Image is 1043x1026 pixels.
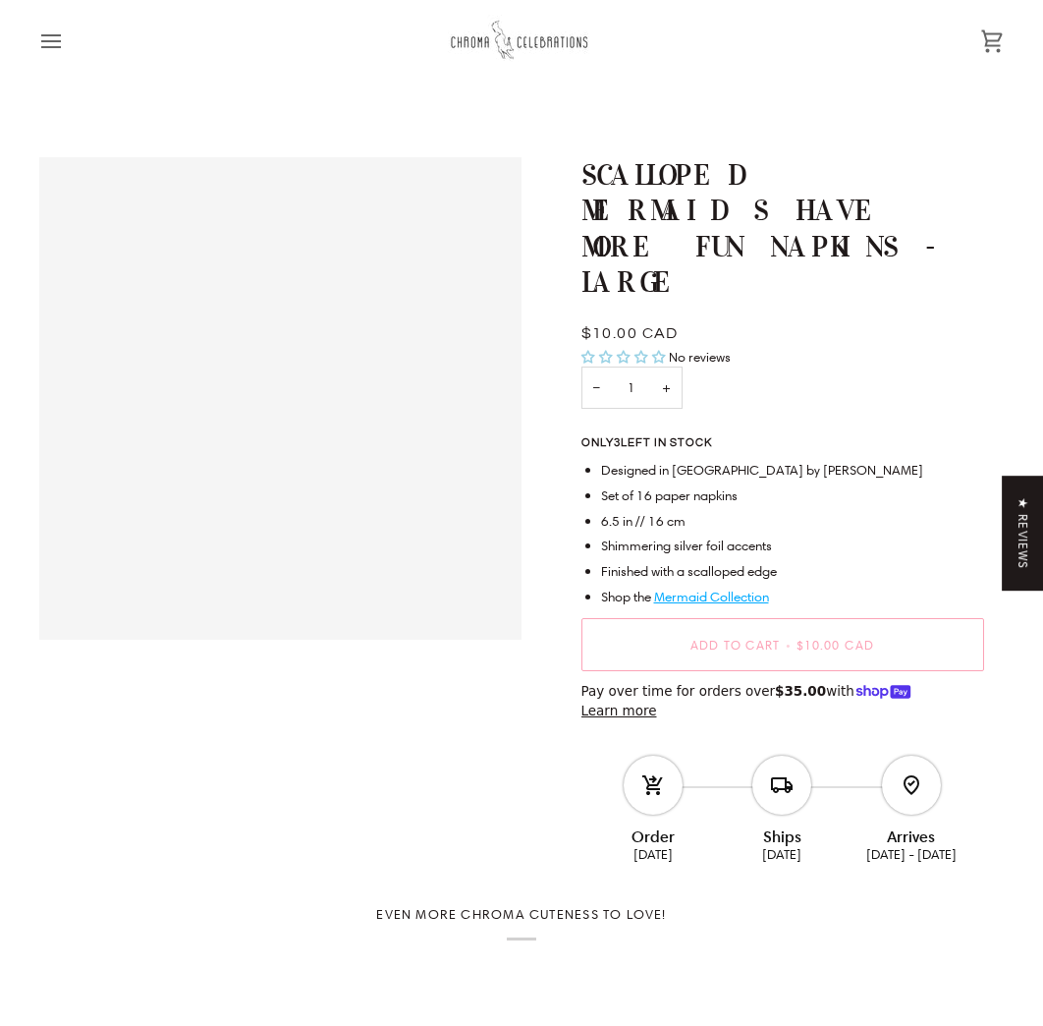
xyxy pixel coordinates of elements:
[581,157,969,300] h1: Scalloped Mermaids Have More Fun Napkins - Large
[847,819,975,846] div: Arrives
[39,157,521,640] div: Meri Meri Mermaids Have More Fun Napkins
[866,846,957,862] ab-date-text: [DATE] - [DATE]
[690,637,780,653] span: Add to Cart
[781,637,796,653] span: •
[601,536,984,555] li: Shimmering silver foil accents
[448,15,595,67] img: Chroma Celebrations
[762,846,801,862] ab-date-text: [DATE]
[669,348,731,366] span: No reviews
[589,819,718,846] div: Order
[796,637,874,653] span: $10.00 CAD
[581,618,984,671] button: Add to Cart
[650,367,683,409] button: Increase quantity
[581,367,613,409] button: Decrease quantity
[601,460,984,480] li: Designed in [GEOGRAPHIC_DATA] by [PERSON_NAME]
[601,511,984,531] li: 6.5 in // 16 cm
[581,367,683,409] input: Quantity
[633,846,673,862] ab-date-text: [DATE]
[39,906,1004,940] h2: Even more Chroma cuteness to love!
[581,325,679,341] span: $10.00 CAD
[601,561,984,581] li: Finished with a scalloped edge
[601,587,984,606] li: Shop the
[614,437,621,448] span: 3
[581,437,722,449] span: Only left in stock
[654,588,769,605] a: Mermaid Collection
[718,819,847,846] div: Ships
[601,485,984,505] li: Set of 16 paper napkins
